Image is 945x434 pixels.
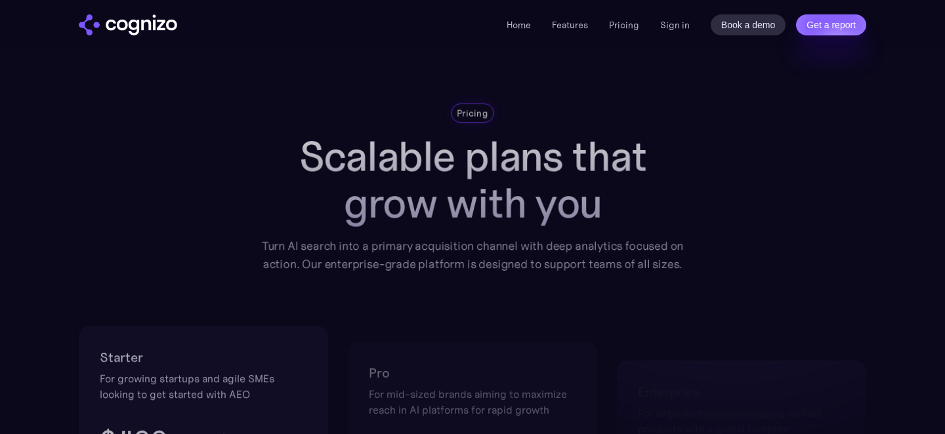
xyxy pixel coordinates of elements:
a: Sign in [660,17,690,33]
a: Pricing [609,19,639,31]
a: Home [507,19,531,31]
h2: Pro [369,363,576,384]
div: For growing startups and agile SMEs looking to get started with AEO [100,370,307,402]
h2: Enterprise [638,382,845,403]
div: Pricing [457,107,488,120]
h1: Scalable plans that grow with you [252,133,693,226]
img: cognizo logo [79,14,177,35]
a: Get a report [796,14,866,35]
div: Turn AI search into a primary acquisition channel with deep analytics focused on action. Our ente... [252,237,693,273]
a: Book a demo [711,14,786,35]
a: home [79,14,177,35]
a: Features [552,19,588,31]
h2: Starter [100,347,307,368]
div: For mid-sized brands aiming to maximize reach in AI platforms for rapid growth [369,386,576,418]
